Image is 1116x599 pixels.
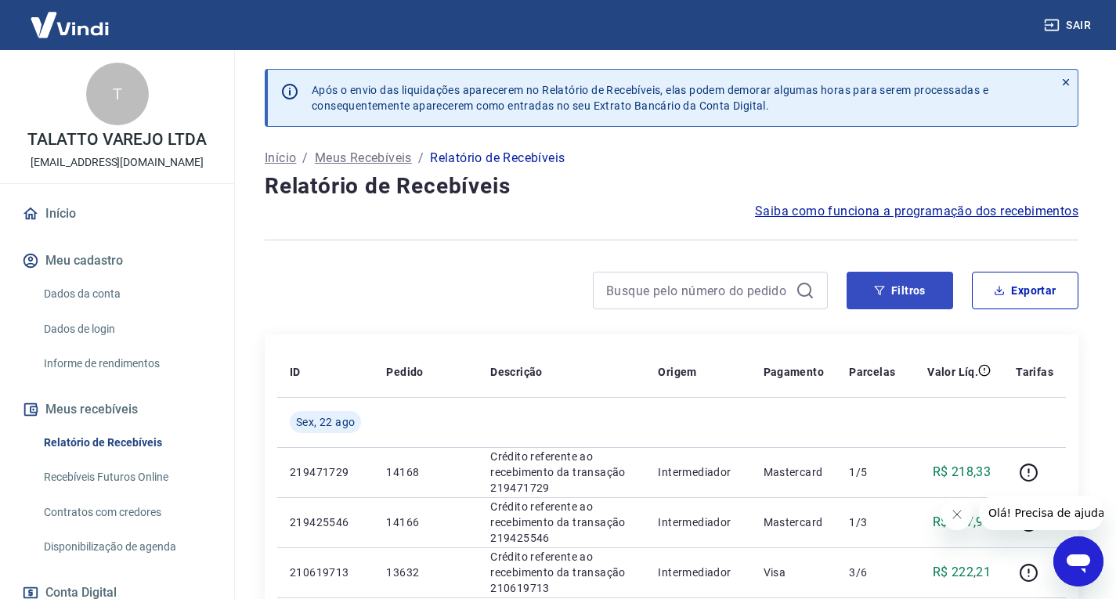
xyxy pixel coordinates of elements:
[1016,364,1053,380] p: Tarifas
[658,514,738,530] p: Intermediador
[1053,536,1103,586] iframe: Botão para abrir a janela de mensagens
[941,499,973,530] iframe: Fechar mensagem
[19,1,121,49] img: Vindi
[764,464,825,480] p: Mastercard
[972,272,1078,309] button: Exportar
[755,202,1078,221] a: Saiba como funciona a programação dos recebimentos
[290,364,301,380] p: ID
[9,11,132,23] span: Olá! Precisa de ajuda?
[658,565,738,580] p: Intermediador
[490,499,633,546] p: Crédito referente ao recebimento da transação 219425546
[658,364,696,380] p: Origem
[658,464,738,480] p: Intermediador
[933,463,991,482] p: R$ 218,33
[296,414,355,430] span: Sex, 22 ago
[386,565,465,580] p: 13632
[315,149,412,168] a: Meus Recebíveis
[606,279,789,302] input: Busque pelo número do pedido
[38,427,215,459] a: Relatório de Recebíveis
[38,531,215,563] a: Disponibilização de agenda
[19,244,215,278] button: Meu cadastro
[312,82,988,114] p: Após o envio das liquidações aparecerem no Relatório de Recebíveis, elas podem demorar algumas ho...
[849,514,895,530] p: 1/3
[979,496,1103,530] iframe: Mensagem da empresa
[847,272,953,309] button: Filtros
[38,278,215,310] a: Dados da conta
[927,364,978,380] p: Valor Líq.
[386,514,465,530] p: 14166
[430,149,565,168] p: Relatório de Recebíveis
[27,132,207,148] p: TALATTO VAREJO LTDA
[490,549,633,596] p: Crédito referente ao recebimento da transação 210619713
[849,364,895,380] p: Parcelas
[31,154,204,171] p: [EMAIL_ADDRESS][DOMAIN_NAME]
[86,63,149,125] div: T
[418,149,424,168] p: /
[19,392,215,427] button: Meus recebíveis
[764,565,825,580] p: Visa
[1041,11,1097,40] button: Sair
[19,197,215,231] a: Início
[849,464,895,480] p: 1/5
[290,514,361,530] p: 219425546
[490,364,543,380] p: Descrição
[849,565,895,580] p: 3/6
[764,514,825,530] p: Mastercard
[933,513,991,532] p: R$ 237,95
[38,496,215,529] a: Contratos com credores
[490,449,633,496] p: Crédito referente ao recebimento da transação 219471729
[933,563,991,582] p: R$ 222,21
[764,364,825,380] p: Pagamento
[265,149,296,168] a: Início
[290,464,361,480] p: 219471729
[290,565,361,580] p: 210619713
[302,149,308,168] p: /
[38,313,215,345] a: Dados de login
[386,364,423,380] p: Pedido
[265,171,1078,202] h4: Relatório de Recebíveis
[386,464,465,480] p: 14168
[38,461,215,493] a: Recebíveis Futuros Online
[38,348,215,380] a: Informe de rendimentos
